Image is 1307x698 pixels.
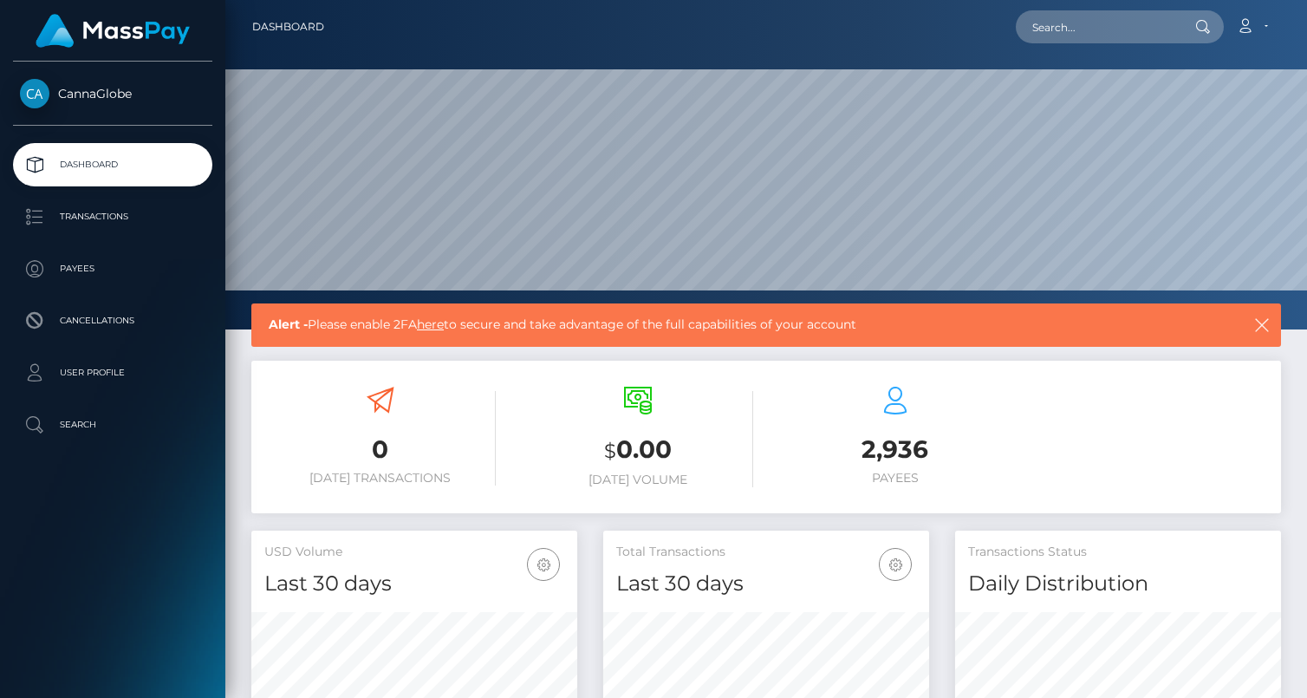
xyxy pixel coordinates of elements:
h3: 0 [264,433,496,466]
small: $ [604,439,616,463]
p: User Profile [20,360,205,386]
a: Payees [13,247,212,290]
p: Search [20,412,205,438]
h5: USD Volume [264,544,564,561]
b: Alert - [269,316,308,332]
h6: [DATE] Transactions [264,471,496,486]
a: Cancellations [13,299,212,342]
h5: Total Transactions [616,544,916,561]
h6: [DATE] Volume [522,473,753,487]
a: Dashboard [13,143,212,186]
h4: Last 30 days [264,569,564,599]
span: Please enable 2FA to secure and take advantage of the full capabilities of your account [269,316,1154,334]
h4: Last 30 days [616,569,916,599]
a: Search [13,403,212,447]
span: CannaGlobe [13,86,212,101]
a: Transactions [13,195,212,238]
h5: Transactions Status [968,544,1268,561]
img: CannaGlobe [20,79,49,108]
p: Transactions [20,204,205,230]
input: Search... [1016,10,1179,43]
p: Cancellations [20,308,205,334]
p: Dashboard [20,152,205,178]
p: Payees [20,256,205,282]
a: Dashboard [252,9,324,45]
h3: 0.00 [522,433,753,468]
h3: 2,936 [779,433,1011,466]
a: here [417,316,444,332]
img: MassPay Logo [36,14,190,48]
h6: Payees [779,471,1011,486]
h4: Daily Distribution [968,569,1268,599]
a: User Profile [13,351,212,395]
